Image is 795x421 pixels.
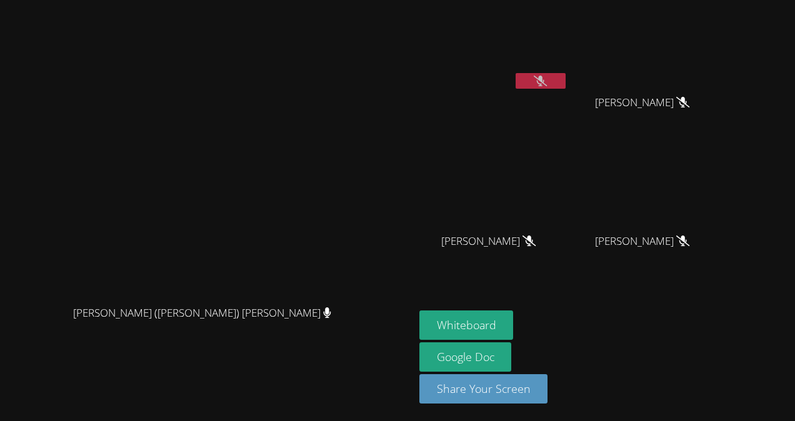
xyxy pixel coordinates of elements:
[595,232,689,250] span: [PERSON_NAME]
[419,342,512,372] a: Google Doc
[441,232,536,250] span: [PERSON_NAME]
[419,374,548,404] button: Share Your Screen
[73,304,331,322] span: [PERSON_NAME] ([PERSON_NAME]) [PERSON_NAME]
[595,94,689,112] span: [PERSON_NAME]
[419,310,514,340] button: Whiteboard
